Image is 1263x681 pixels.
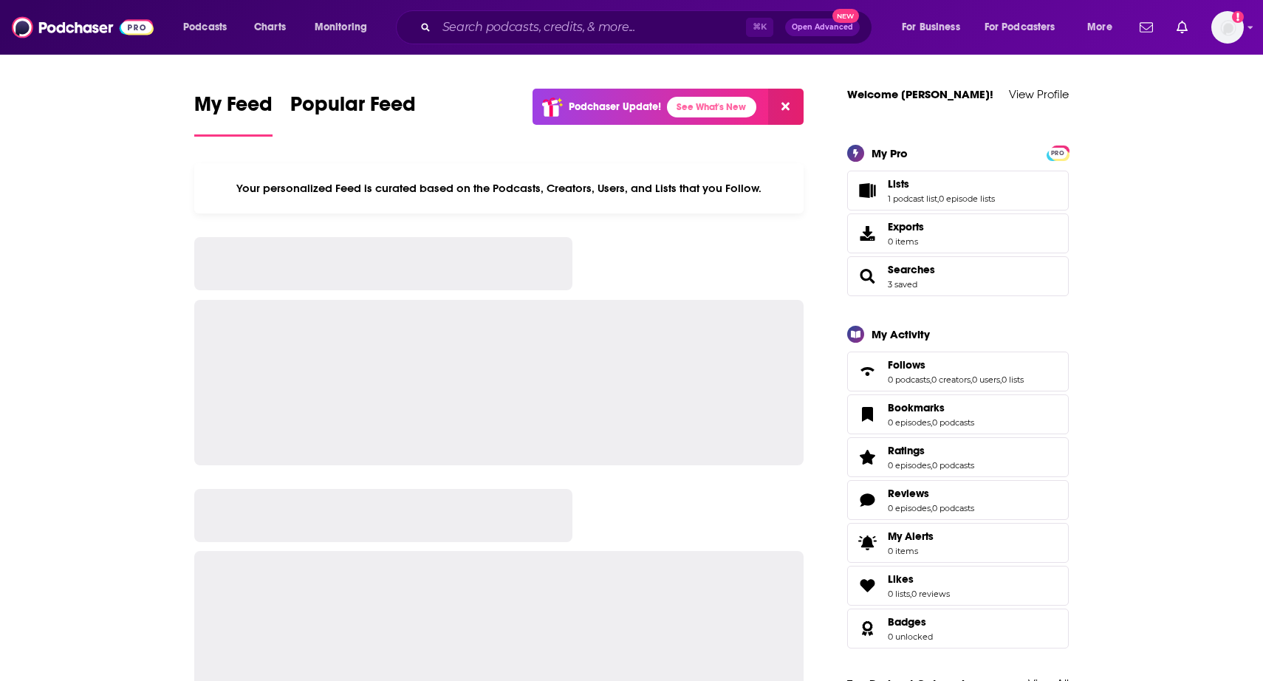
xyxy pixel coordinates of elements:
button: open menu [173,16,246,39]
a: 0 lists [1002,374,1024,385]
a: Searches [852,266,882,287]
a: My Feed [194,92,273,137]
span: Podcasts [183,17,227,38]
a: 0 podcasts [932,503,974,513]
a: Badges [852,618,882,639]
span: Exports [888,220,924,233]
span: For Business [902,17,960,38]
a: Follows [852,361,882,382]
button: Show profile menu [1211,11,1244,44]
a: Bookmarks [852,404,882,425]
a: 0 creators [931,374,971,385]
span: Logged in as notablypr [1211,11,1244,44]
a: 0 episodes [888,460,931,470]
a: Charts [244,16,295,39]
span: 0 items [888,236,924,247]
span: Badges [888,615,926,629]
span: Lists [888,177,909,191]
a: 3 saved [888,279,917,290]
a: Ratings [852,447,882,468]
p: Podchaser Update! [569,100,661,113]
img: Podchaser - Follow, Share and Rate Podcasts [12,13,154,41]
span: Monitoring [315,17,367,38]
a: Lists [852,180,882,201]
span: Popular Feed [290,92,416,126]
span: Reviews [847,480,1069,520]
a: Popular Feed [290,92,416,137]
span: Ratings [888,444,925,457]
a: Exports [847,213,1069,253]
div: Search podcasts, credits, & more... [410,10,886,44]
div: My Activity [872,327,930,341]
a: Reviews [888,487,974,500]
button: Open AdvancedNew [785,18,860,36]
span: Likes [888,572,914,586]
span: Searches [847,256,1069,296]
a: See What's New [667,97,756,117]
span: PRO [1049,148,1067,159]
a: 0 episodes [888,503,931,513]
span: My Feed [194,92,273,126]
a: 0 podcasts [932,417,974,428]
a: 1 podcast list [888,194,937,204]
span: , [931,460,932,470]
span: My Alerts [888,530,934,543]
span: 0 items [888,546,934,556]
span: Open Advanced [792,24,853,31]
a: Welcome [PERSON_NAME]! [847,87,993,101]
span: , [937,194,939,204]
span: Lists [847,171,1069,211]
span: Ratings [847,437,1069,477]
a: Searches [888,263,935,276]
a: Reviews [852,490,882,510]
a: View Profile [1009,87,1069,101]
span: , [931,417,932,428]
span: Follows [888,358,925,372]
span: New [832,9,859,23]
a: Lists [888,177,995,191]
a: 0 lists [888,589,910,599]
a: Badges [888,615,933,629]
a: Likes [852,575,882,596]
span: Bookmarks [847,394,1069,434]
button: open menu [975,16,1077,39]
a: 0 podcasts [888,374,930,385]
a: Bookmarks [888,401,974,414]
span: , [930,374,931,385]
a: Ratings [888,444,974,457]
span: Charts [254,17,286,38]
span: , [931,503,932,513]
input: Search podcasts, credits, & more... [437,16,746,39]
span: Follows [847,352,1069,391]
a: PRO [1049,146,1067,157]
a: My Alerts [847,523,1069,563]
button: open menu [304,16,386,39]
a: Likes [888,572,950,586]
button: open menu [891,16,979,39]
span: My Alerts [852,533,882,553]
a: Show notifications dropdown [1134,15,1159,40]
a: Follows [888,358,1024,372]
span: Likes [847,566,1069,606]
img: User Profile [1211,11,1244,44]
a: 0 users [972,374,1000,385]
svg: Add a profile image [1232,11,1244,23]
span: Badges [847,609,1069,649]
span: Exports [852,223,882,244]
a: Show notifications dropdown [1171,15,1194,40]
a: 0 reviews [911,589,950,599]
div: Your personalized Feed is curated based on the Podcasts, Creators, Users, and Lists that you Follow. [194,163,804,213]
span: , [1000,374,1002,385]
span: Reviews [888,487,929,500]
span: , [910,589,911,599]
a: 0 episodes [888,417,931,428]
div: My Pro [872,146,908,160]
span: More [1087,17,1112,38]
span: For Podcasters [985,17,1055,38]
a: 0 episode lists [939,194,995,204]
button: open menu [1077,16,1131,39]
